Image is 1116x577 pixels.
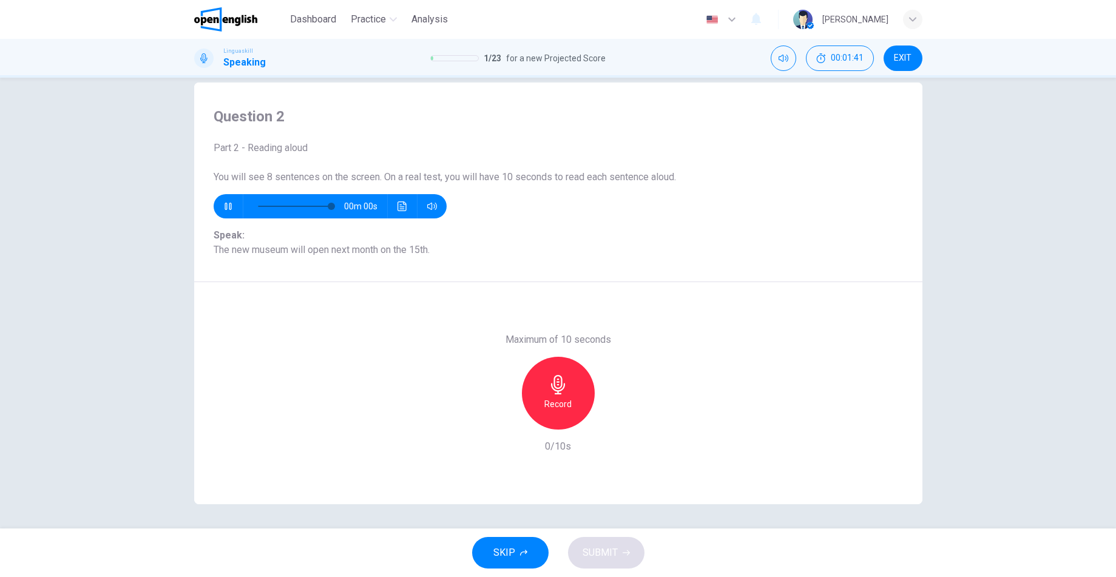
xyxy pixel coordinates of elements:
span: 00:01:41 [831,53,864,63]
button: Record [522,357,595,430]
button: Practice [346,8,402,30]
h6: Record [544,397,572,411]
h6: Maximum of 10 seconds [506,332,611,347]
span: 1 / 23 [484,51,501,66]
button: Analysis [407,8,453,30]
div: Hide [806,46,874,71]
span: Linguaskill [223,47,253,55]
button: Click to see the audio transcription [393,194,412,218]
span: Dashboard [290,12,336,27]
span: Part 2 - Reading aloud [214,142,308,154]
a: OpenEnglish logo [194,7,286,32]
span: EXIT [894,53,911,63]
img: Profile picture [793,10,813,29]
span: You will see 8 sentences on the screen. On a real test, you will have 10 seconds to read each sen... [214,171,676,183]
div: Mute [771,46,796,71]
b: Speak: [214,229,245,241]
span: The new museum will open next month on the 15th. [214,228,903,257]
span: 00m 00s [344,194,387,218]
div: [PERSON_NAME] [822,12,888,27]
button: Dashboard [285,8,341,30]
h1: Speaking [223,55,266,70]
img: en [705,15,720,24]
button: 00:01:41 [806,46,874,71]
button: EXIT [884,46,922,71]
span: for a new Projected Score [506,51,606,66]
button: SKIP [472,537,549,569]
span: SKIP [493,544,515,561]
span: Practice [351,12,386,27]
h4: Question 2 [214,107,903,126]
img: OpenEnglish logo [194,7,258,32]
span: Analysis [411,12,448,27]
h6: 0/10s [545,439,571,454]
